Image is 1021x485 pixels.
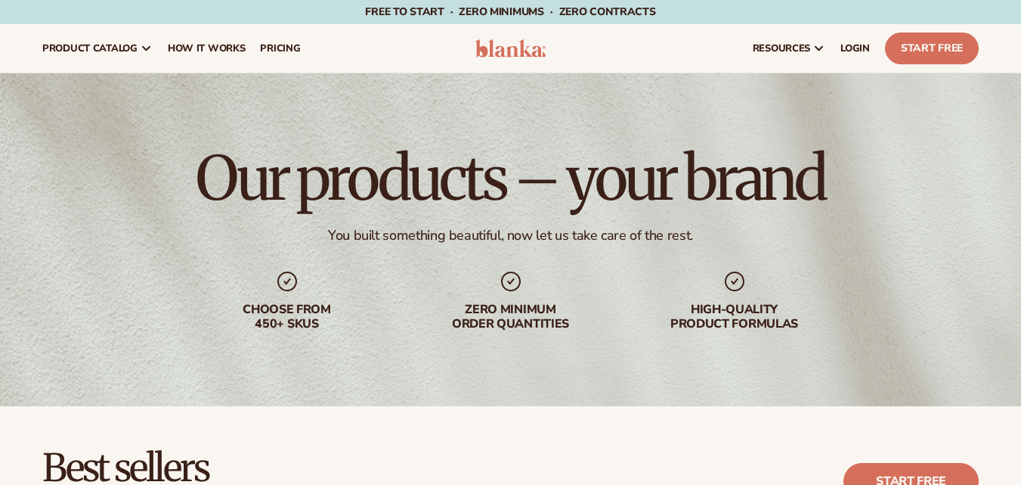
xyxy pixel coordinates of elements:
a: LOGIN [833,24,877,73]
img: logo [475,39,546,58]
a: product catalog [35,24,160,73]
a: pricing [252,24,308,73]
span: How It Works [168,42,246,54]
span: Free to start · ZERO minimums · ZERO contracts [365,5,655,19]
div: Zero minimum order quantities [414,303,608,331]
span: pricing [260,42,300,54]
h1: Our products – your brand [196,148,825,209]
a: resources [745,24,833,73]
div: You built something beautiful, now let us take care of the rest. [328,227,693,244]
div: High-quality product formulas [638,303,831,331]
a: Start Free [885,33,979,64]
span: LOGIN [840,42,870,54]
span: resources [753,42,810,54]
a: How It Works [160,24,253,73]
span: product catalog [42,42,138,54]
div: Choose from 450+ Skus [190,303,384,331]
